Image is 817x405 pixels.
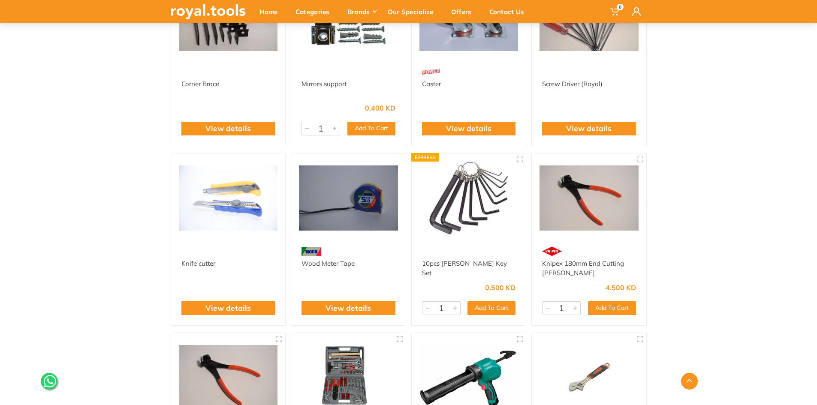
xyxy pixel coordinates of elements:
[606,284,636,291] div: 4.500 KD
[171,4,246,19] img: royal.tools Logo
[181,244,199,259] img: 1.webp
[419,161,519,235] img: Royal Tools - 10pcs Allen Key Set
[542,80,603,88] a: Screw Driver (Royal)
[542,244,562,259] img: 43.webp
[445,3,483,21] div: Offers
[566,123,612,134] a: View details
[411,153,440,162] div: Express
[179,161,278,235] img: Royal Tools - Knife cutter
[301,64,320,79] img: 1.webp
[422,80,441,88] a: Caster
[422,64,440,79] img: 16.webp
[467,301,516,315] button: Add To Cart
[446,123,491,134] a: View details
[485,284,516,291] div: 0.500 KD
[181,64,199,79] img: 1.webp
[483,3,536,21] div: Contact Us
[542,64,560,79] img: 1.webp
[289,3,341,21] div: Categories
[617,4,624,10] span: 0
[181,80,219,88] a: Corner Brace
[542,259,624,277] a: Knipex 180mm End Cutting [PERSON_NAME]
[205,303,251,314] a: View details
[540,161,639,235] img: Royal Tools - Knipex 180mm End Cutting Nipper
[301,259,355,267] a: Wood Meter Tape
[588,301,636,315] button: Add To Cart
[205,123,251,134] a: View details
[347,122,395,135] button: Add To Cart
[365,105,395,111] div: 0.400 KD
[181,259,215,267] a: Knife cutter
[253,3,289,21] div: Home
[299,161,398,235] img: Royal Tools - Wood Meter Tape
[422,244,440,259] img: 1.webp
[301,80,347,88] a: Mirrors support
[341,3,382,21] div: Brands
[422,259,507,277] a: 10pcs [PERSON_NAME] Key Set
[326,303,371,314] a: View details
[382,3,445,21] div: Our Specialize
[301,244,321,259] img: 24.webp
